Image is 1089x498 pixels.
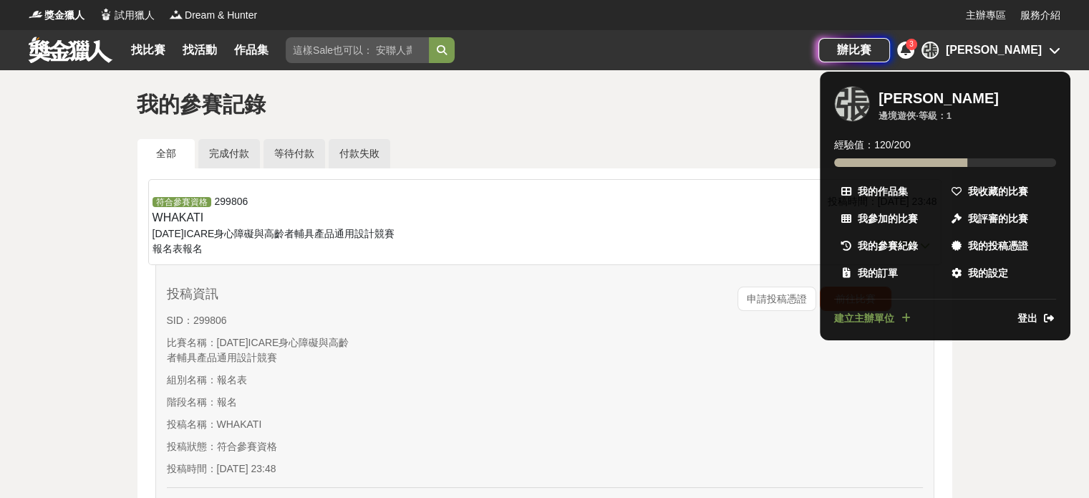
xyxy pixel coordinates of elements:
a: 我參加的比賽 [835,206,945,231]
span: 建立主辦單位 [834,311,894,326]
span: 登出 [1017,311,1037,326]
span: 我的訂單 [858,266,898,281]
span: 我的投稿憑證 [968,239,1028,254]
div: 等級： 1 [919,109,952,123]
span: 經驗值： 120 / 200 [834,138,911,153]
div: [PERSON_NAME] [879,90,999,107]
a: 登出 [1017,311,1056,326]
a: 我的參賽紀錄 [835,233,945,259]
a: 辦比賽 [818,38,890,62]
span: 3 [909,40,914,48]
span: 我的作品集 [858,184,908,199]
span: 我評審的比賽 [968,211,1028,226]
span: 我收藏的比賽 [968,184,1028,199]
a: 我的投稿憑證 [945,233,1055,259]
span: · [916,109,919,123]
a: 我的訂單 [835,260,945,286]
a: 建立主辦單位 [834,311,913,326]
span: 我的設定 [968,266,1008,281]
a: 我評審的比賽 [945,206,1055,231]
div: 邊境遊俠 [879,109,916,123]
a: 我收藏的比賽 [945,178,1055,204]
a: 我的設定 [945,260,1055,286]
a: 我的作品集 [835,178,945,204]
span: 我的參賽紀錄 [858,239,918,254]
div: 張 [834,86,870,122]
span: 我參加的比賽 [858,211,918,226]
